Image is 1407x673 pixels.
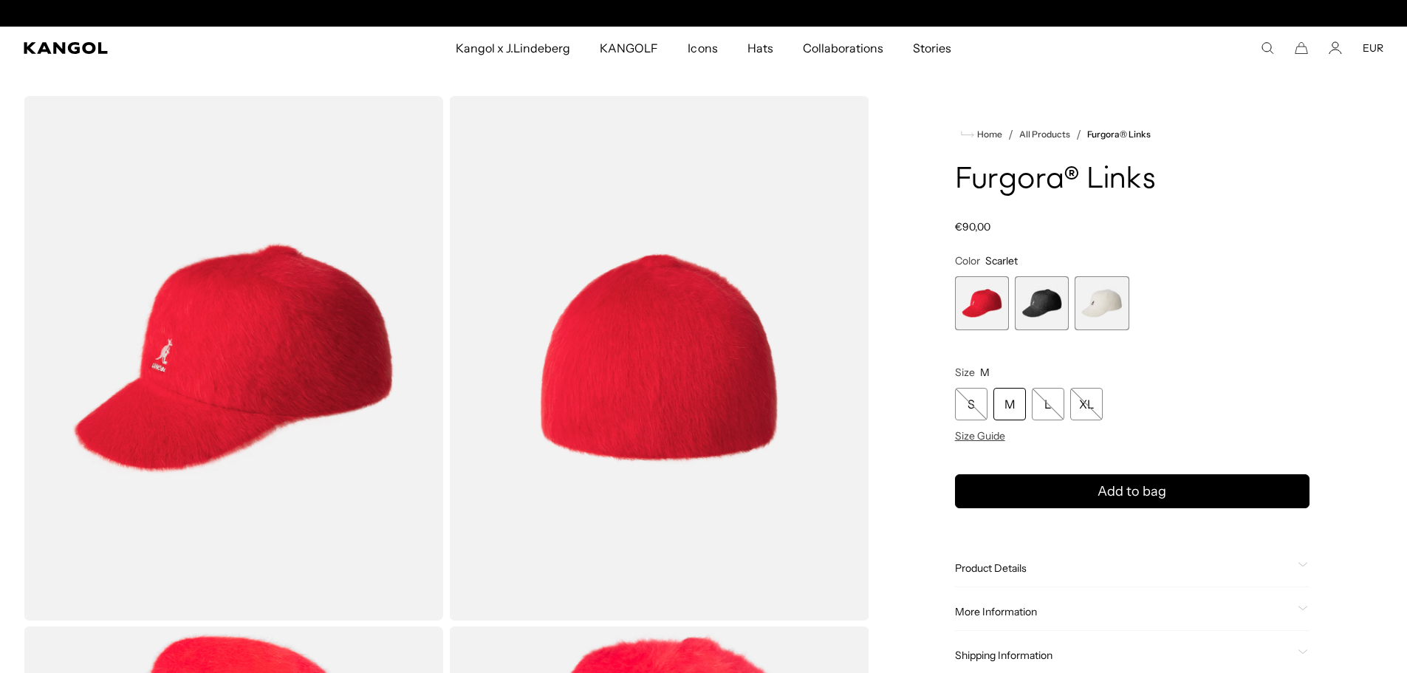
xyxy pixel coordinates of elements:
a: Kangol [24,42,301,54]
span: Icons [688,27,717,69]
span: €90,00 [955,220,990,233]
a: Account [1329,41,1342,55]
h1: Furgora® Links [955,164,1310,197]
a: Stories [898,27,966,69]
div: 3 of 3 [1075,276,1129,330]
span: Collaborations [803,27,883,69]
button: Cart [1295,41,1308,55]
span: Kangol x J.Lindeberg [456,27,571,69]
div: M [993,388,1026,420]
nav: breadcrumbs [955,126,1310,143]
a: KANGOLF [585,27,673,69]
img: color-scarlet [24,96,443,621]
div: 1 of 2 [552,7,856,19]
span: Hats [747,27,773,69]
img: color-scarlet [449,96,869,621]
div: L [1032,388,1064,420]
summary: Search here [1261,41,1274,55]
span: M [980,366,990,379]
span: More Information [955,605,1292,618]
span: Add to bag [1098,482,1166,502]
a: Hats [733,27,788,69]
span: Product Details [955,561,1292,575]
div: S [955,388,987,420]
a: All Products [1019,129,1070,140]
a: Icons [673,27,732,69]
a: Home [961,128,1002,141]
div: Announcement [552,7,856,19]
slideshow-component: Announcement bar [552,7,856,19]
button: Add to bag [955,474,1310,508]
span: Scarlet [985,254,1018,267]
li: / [1070,126,1081,143]
span: Shipping Information [955,649,1292,662]
button: EUR [1363,41,1383,55]
span: Stories [913,27,951,69]
li: / [1002,126,1013,143]
span: Color [955,254,980,267]
div: 2 of 3 [1015,276,1069,330]
a: Kangol x J.Lindeberg [441,27,586,69]
a: Collaborations [788,27,898,69]
label: Ivory [1075,276,1129,330]
span: Size Guide [955,429,1005,443]
div: XL [1070,388,1103,420]
label: Scarlet [955,276,1009,330]
label: Black [1015,276,1069,330]
span: Size [955,366,975,379]
div: 1 of 3 [955,276,1009,330]
span: Home [974,129,1002,140]
span: KANGOLF [600,27,658,69]
a: Furgora® Links [1087,129,1151,140]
